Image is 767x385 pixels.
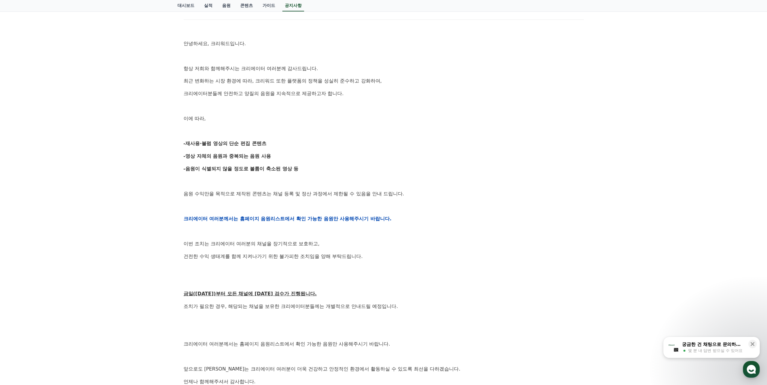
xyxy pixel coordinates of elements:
[93,200,100,205] span: 설정
[184,90,584,98] p: 크리에이터분들께 안전하고 양질의 음원을 지속적으로 제공하고자 합니다.
[19,200,23,205] span: 홈
[184,77,584,85] p: 최근 변화하는 시장 환경에 따라, 크리워드 또한 플랫폼의 정책을 성실히 준수하고 강화하여,
[40,191,78,206] a: 대화
[184,115,584,123] p: 이에 따라,
[184,141,266,146] strong: -재사용·불펌 영상의 단순 편집 콘텐츠
[184,303,584,310] p: 조치가 필요한 경우, 해당되는 채널을 보유한 크리에이터분들께는 개별적으로 안내드릴 예정입니다.
[184,365,584,373] p: 앞으로도 [PERSON_NAME]는 크리에이터 여러분이 더욱 건강하고 안정적인 환경에서 활동하실 수 있도록 최선을 다하겠습니다.
[184,240,584,248] p: 이번 조치는 크리에이터 여러분의 채널을 장기적으로 보호하고,
[184,253,584,260] p: 건전한 수익 생태계를 함께 지켜나가기 위한 불가피한 조치임을 양해 부탁드립니다.
[184,40,584,48] p: 안녕하세요, 크리워드입니다.
[184,216,392,222] strong: 크리에이터 여러분께서는 홈페이지 음원리스트에서 확인 가능한 음원만 사용해주시기 바랍니다.
[184,291,317,297] u: 금일([DATE])부터 모든 채널에 [DATE] 검수가 진행됩니다.
[2,191,40,206] a: 홈
[184,340,584,348] p: 크리에이터 여러분께서는 홈페이지 음원리스트에서 확인 가능한 음원만 사용해주시기 바랍니다.
[78,191,116,206] a: 설정
[184,190,584,198] p: 음원 수익만을 목적으로 제작된 콘텐츠는 채널 등록 및 정산 과정에서 제한될 수 있음을 안내 드립니다.
[184,65,584,73] p: 항상 저희와 함께해주시는 크리에이터 여러분께 감사드립니다.
[184,153,271,159] strong: -영상 자체의 음원과 중복되는 음원 사용
[184,166,299,172] strong: -음원이 식별되지 않을 정도로 볼륨이 축소된 영상 등
[55,200,62,205] span: 대화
